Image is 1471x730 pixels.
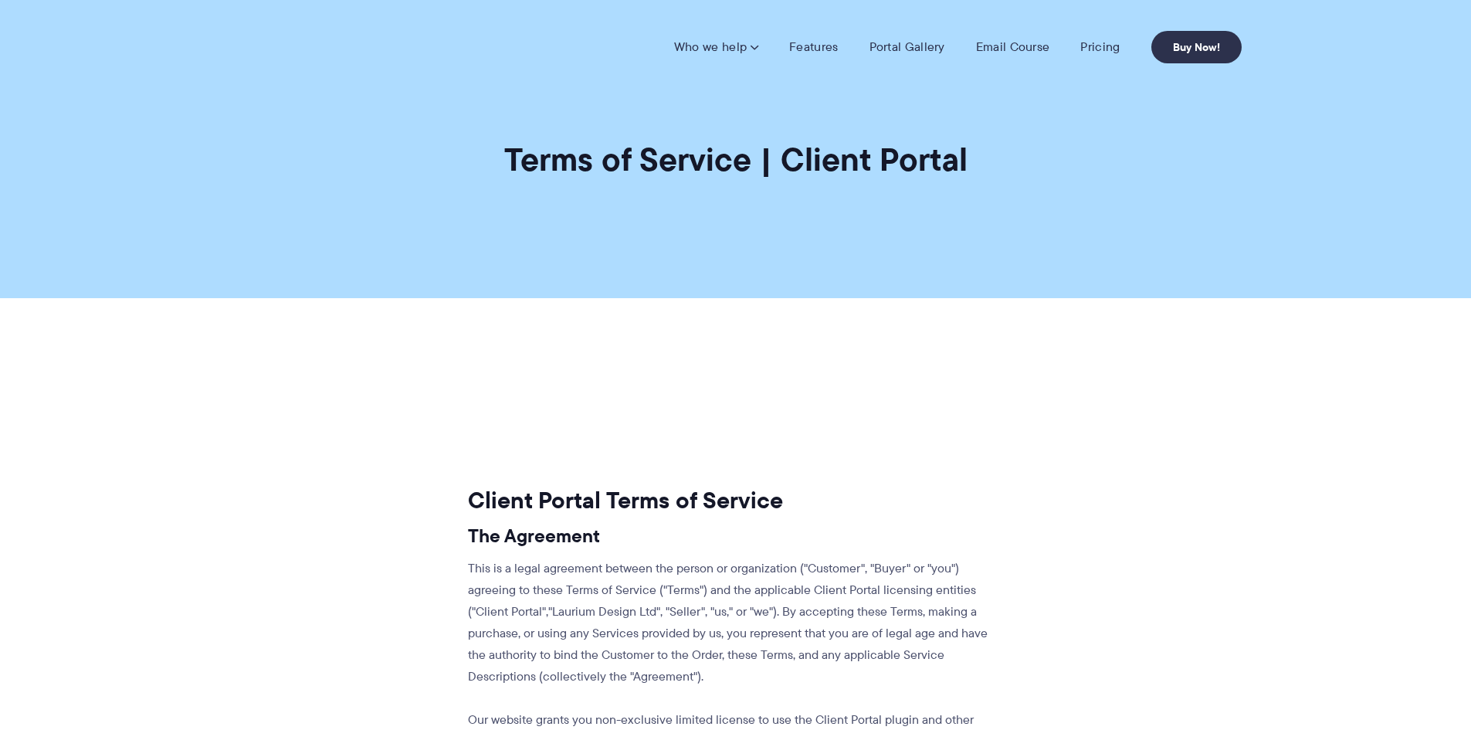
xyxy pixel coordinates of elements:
h3: The Agreement [468,525,994,548]
a: Features [789,39,838,55]
a: Who we help [674,39,758,55]
p: This is a legal agreement between the person or organization ("Customer", "Buyer" or "you") agree... [468,558,994,688]
a: Buy Now! [1151,31,1242,63]
a: Pricing [1080,39,1120,55]
h2: Client Portal Terms of Service [468,486,994,515]
a: Email Course [976,39,1050,55]
a: Portal Gallery [869,39,945,55]
h1: Terms of Service | Client Portal [504,139,968,180]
